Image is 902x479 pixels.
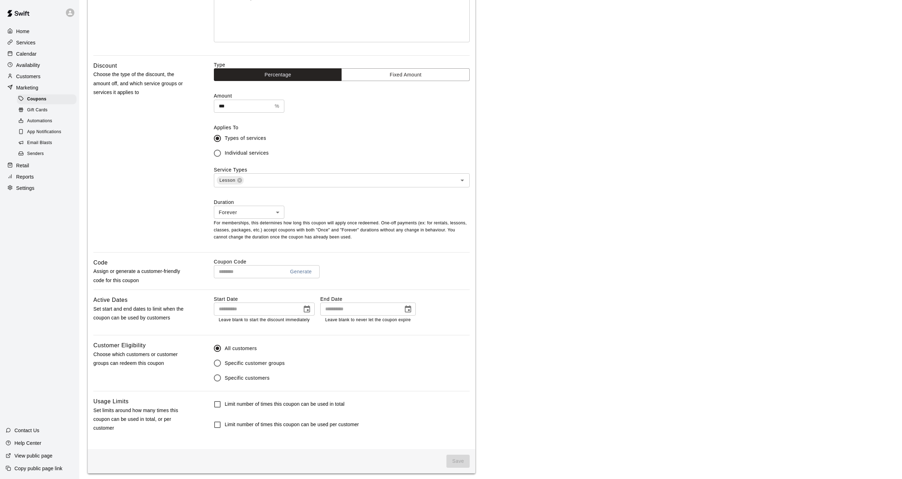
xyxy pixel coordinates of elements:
[27,107,48,114] span: Gift Cards
[16,84,38,91] p: Marketing
[225,135,266,142] span: Types of services
[17,138,79,149] a: Email Blasts
[93,397,129,406] h6: Usage Limits
[225,360,285,367] span: Specific customer groups
[214,68,342,81] button: Percentage
[17,105,76,115] div: Gift Cards
[6,26,74,37] a: Home
[214,167,247,173] label: Service Types
[217,177,238,184] span: Lesson
[225,400,345,408] h6: Limit number of times this coupon can be used in total
[6,172,74,182] a: Reports
[287,265,315,278] button: Generate
[93,406,191,433] p: Set limits around how many times this coupon can be used in total, or per customer
[6,71,74,82] a: Customers
[16,73,41,80] p: Customers
[14,452,52,459] p: View public page
[17,138,76,148] div: Email Blasts
[93,267,191,285] p: Assign or generate a customer-friendly code for this coupon
[219,317,310,324] p: Leave blank to start the discount immediately
[17,116,76,126] div: Automations
[17,94,76,104] div: Coupons
[217,176,244,185] div: Lesson
[16,162,29,169] p: Retail
[214,124,470,131] label: Applies To
[300,302,314,316] button: Choose date
[17,127,79,138] a: App Notifications
[27,150,44,157] span: Senders
[93,258,108,267] h6: Code
[214,92,470,99] label: Amount
[6,183,74,193] a: Settings
[27,139,52,147] span: Email Blasts
[225,374,270,382] span: Specific customers
[16,39,36,46] p: Services
[14,465,62,472] p: Copy public page link
[17,105,79,116] a: Gift Cards
[325,317,411,324] p: Leave blank to never let the coupon expire
[27,118,52,125] span: Automations
[341,68,470,81] button: Fixed Amount
[214,206,284,219] div: Forever
[16,185,35,192] p: Settings
[401,302,415,316] button: Choose date
[17,116,79,127] a: Automations
[6,160,74,171] a: Retail
[17,94,79,105] a: Coupons
[225,149,269,157] span: Individual services
[16,62,40,69] p: Availability
[17,127,76,137] div: App Notifications
[93,341,146,350] h6: Customer Eligibility
[214,199,470,206] label: Duration
[225,345,257,352] span: All customers
[93,61,117,70] h6: Discount
[14,440,41,447] p: Help Center
[275,102,279,110] p: %
[214,258,470,265] label: Coupon Code
[17,149,76,159] div: Senders
[457,175,467,185] button: Open
[14,427,39,434] p: Contact Us
[93,296,128,305] h6: Active Dates
[93,305,191,322] p: Set start and end dates to limit when the coupon can be used by customers
[6,37,74,48] a: Services
[93,70,191,97] p: Choose the type of the discount, the amount off, and which service groups or services it applies to
[17,149,79,160] a: Senders
[6,49,74,59] a: Calendar
[320,296,416,303] label: End Date
[225,421,359,429] h6: Limit number of times this coupon can be used per customer
[27,129,61,136] span: App Notifications
[27,96,47,103] span: Coupons
[16,50,37,57] p: Calendar
[214,61,470,68] label: Type
[16,28,30,35] p: Home
[93,350,191,368] p: Choose which customers or customer groups can redeem this coupon
[214,296,315,303] label: Start Date
[6,82,74,93] a: Marketing
[16,173,34,180] p: Reports
[6,60,74,70] a: Availability
[214,220,470,241] p: For memberships, this determines how long this coupon will apply once redeemed. One-off payments ...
